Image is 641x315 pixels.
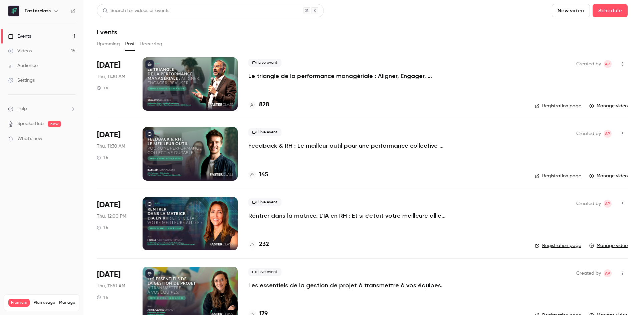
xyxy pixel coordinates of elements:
[97,73,125,80] span: Thu, 11:30 AM
[248,59,281,67] span: Live event
[97,155,108,160] div: 1 h
[535,242,581,249] a: Registration page
[97,197,132,250] div: May 22 Thu, 12:00 PM (Europe/Paris)
[593,4,628,17] button: Schedule
[552,4,590,17] button: New video
[604,130,612,138] span: Amory Panné
[248,198,281,206] span: Live event
[259,100,269,109] h4: 828
[140,39,163,49] button: Recurring
[17,120,44,127] a: SpeakerHub
[248,170,268,179] a: 145
[8,33,31,40] div: Events
[97,127,132,180] div: Jun 5 Thu, 11:30 AM (Europe/Paris)
[248,100,269,109] a: 828
[97,283,125,289] span: Thu, 11:30 AM
[97,39,120,49] button: Upcoming
[576,60,601,68] span: Created by
[605,130,610,138] span: AP
[48,121,61,127] span: new
[248,240,269,249] a: 232
[125,39,135,49] button: Past
[535,103,581,109] a: Registration page
[604,200,612,208] span: Amory Panné
[97,295,108,300] div: 1 h
[97,269,121,280] span: [DATE]
[102,7,169,14] div: Search for videos or events
[604,269,612,277] span: Amory Panné
[576,130,601,138] span: Created by
[8,62,38,69] div: Audience
[17,135,42,142] span: What's new
[248,212,449,220] a: Rentrer dans la matrice, L'IA en RH : Et si c'était votre meilleure alliée ?
[25,8,51,14] h6: Fasterclass
[8,77,35,84] div: Settings
[8,48,32,54] div: Videos
[97,143,125,150] span: Thu, 11:30 AM
[59,300,75,305] a: Manage
[605,60,610,68] span: AP
[576,200,601,208] span: Created by
[97,28,117,36] h1: Events
[97,60,121,71] span: [DATE]
[248,142,449,150] a: Feedback & RH : Le meilleur outil pour une performance collective durable ?
[589,242,628,249] a: Manage video
[97,130,121,140] span: [DATE]
[589,173,628,179] a: Manage video
[8,6,19,16] img: Fasterclass
[17,105,27,112] span: Help
[248,281,443,289] a: Les essentiels de la gestion de projet à transmettre à vos équipes.
[34,300,55,305] span: Plan usage
[589,103,628,109] a: Manage video
[605,200,610,208] span: AP
[97,225,108,230] div: 1 h
[97,57,132,111] div: Jul 3 Thu, 11:30 AM (Europe/Paris)
[67,136,75,142] iframe: Noticeable Trigger
[97,213,126,220] span: Thu, 12:00 PM
[605,269,610,277] span: AP
[8,299,30,307] span: Premium
[8,105,75,112] li: help-dropdown-opener
[535,173,581,179] a: Registration page
[248,128,281,136] span: Live event
[604,60,612,68] span: Amory Panné
[97,85,108,91] div: 1 h
[576,269,601,277] span: Created by
[97,200,121,210] span: [DATE]
[259,240,269,249] h4: 232
[259,170,268,179] h4: 145
[248,268,281,276] span: Live event
[248,72,449,80] a: Le triangle de la performance managériale : Aligner, Engager, Réaliser.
